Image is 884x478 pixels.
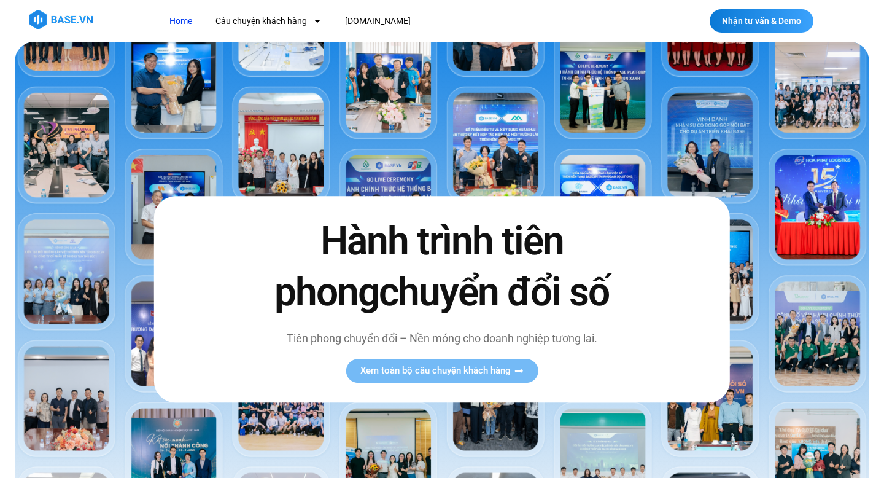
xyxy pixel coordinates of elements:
[379,269,609,315] span: chuyển đổi số
[722,17,801,25] span: Nhận tư vấn & Demo
[249,216,635,318] h2: Hành trình tiên phong
[346,359,538,383] a: Xem toàn bộ câu chuyện khách hàng
[160,10,631,33] nav: Menu
[249,330,635,347] p: Tiên phong chuyển đổi – Nền móng cho doanh nghiệp tương lai.
[710,9,813,33] a: Nhận tư vấn & Demo
[336,10,420,33] a: [DOMAIN_NAME]
[360,366,511,375] span: Xem toàn bộ câu chuyện khách hàng
[206,10,331,33] a: Câu chuyện khách hàng
[160,10,201,33] a: Home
